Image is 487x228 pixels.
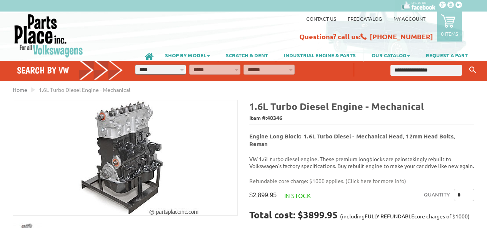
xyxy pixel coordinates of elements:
[249,191,277,199] span: $2,899.95
[424,189,450,201] label: Quantity
[249,113,474,124] span: Item #:
[276,48,364,62] a: INDUSTRIAL ENGINE & PARTS
[13,86,27,93] a: Home
[17,65,123,76] h4: Search by VW
[249,209,338,221] strong: Total cost: $3899.95
[340,213,470,220] span: (including core charges of $1000)
[249,177,469,185] p: Refundable core charge: $1000 applies. ( )
[418,48,475,62] a: REQUEST A PART
[249,155,474,169] p: VW 1.6L turbo diesel engine. These premium longblocks are painstakingly rebuilt to Volkswagen's f...
[441,30,458,37] p: 0 items
[348,15,382,22] a: Free Catalog
[39,86,130,93] span: 1.6L Turbo Diesel Engine - Mechanical
[52,100,199,215] img: "1.6L Turbo Diesel Engine
[267,114,282,121] span: 40346
[306,15,336,22] a: Contact us
[13,13,84,58] img: Parts Place Inc!
[437,12,462,42] a: 0 items
[157,48,218,62] a: SHOP BY MODEL
[249,132,455,148] b: Engine Long Block: 1.6L Turbo Diesel - Mechanical Head, 12mm Head Bolts, Reman
[347,177,404,184] a: Click here for more info
[249,100,424,112] b: 1.6L Turbo Diesel Engine - Mechanical
[284,191,311,199] span: In stock
[365,213,414,220] a: FULLY REFUNDABLE
[394,15,425,22] a: My Account
[364,48,418,62] a: OUR CATALOG
[218,48,276,62] a: SCRATCH & DENT
[467,64,479,77] button: Keyword Search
